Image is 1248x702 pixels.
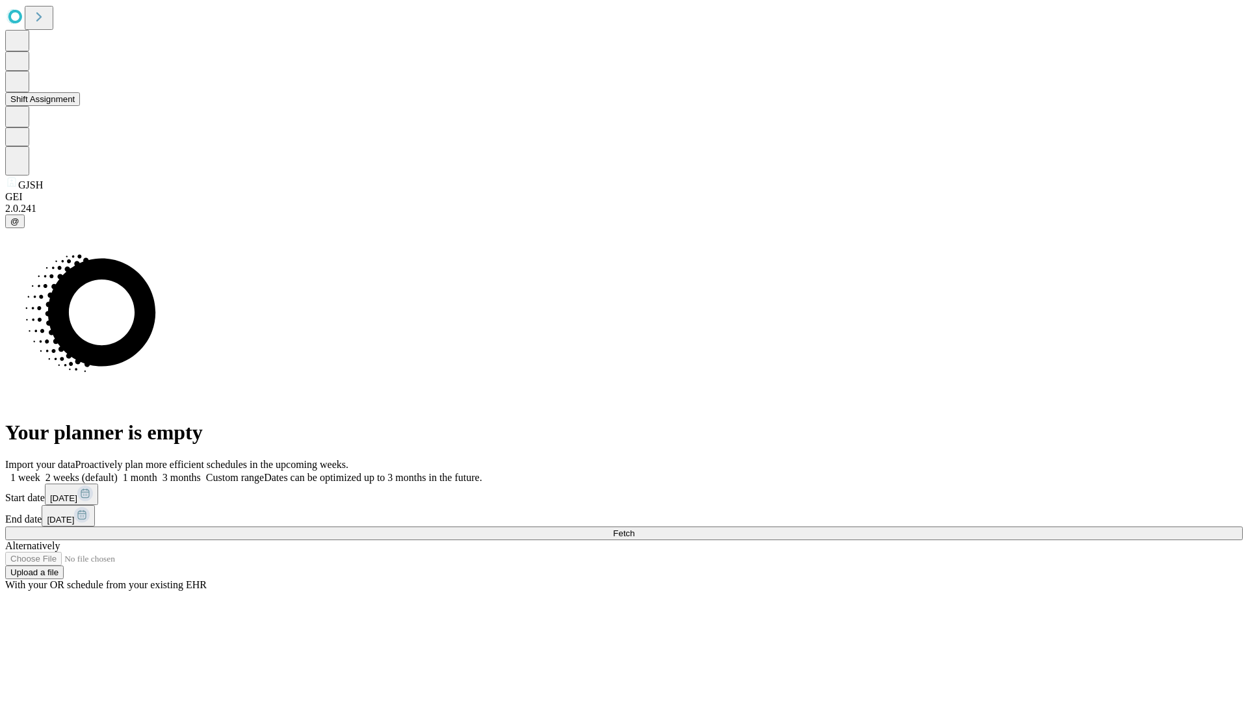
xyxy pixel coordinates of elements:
[264,472,482,483] span: Dates can be optimized up to 3 months in the future.
[123,472,157,483] span: 1 month
[5,421,1243,445] h1: Your planner is empty
[45,472,118,483] span: 2 weeks (default)
[5,540,60,551] span: Alternatively
[10,472,40,483] span: 1 week
[5,526,1243,540] button: Fetch
[613,528,634,538] span: Fetch
[5,191,1243,203] div: GEI
[5,203,1243,214] div: 2.0.241
[5,459,75,470] span: Import your data
[5,579,207,590] span: With your OR schedule from your existing EHR
[47,515,74,525] span: [DATE]
[162,472,201,483] span: 3 months
[50,493,77,503] span: [DATE]
[18,179,43,190] span: GJSH
[75,459,348,470] span: Proactively plan more efficient schedules in the upcoming weeks.
[45,484,98,505] button: [DATE]
[10,216,19,226] span: @
[42,505,95,526] button: [DATE]
[5,214,25,228] button: @
[206,472,264,483] span: Custom range
[5,484,1243,505] div: Start date
[5,505,1243,526] div: End date
[5,92,80,106] button: Shift Assignment
[5,565,64,579] button: Upload a file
